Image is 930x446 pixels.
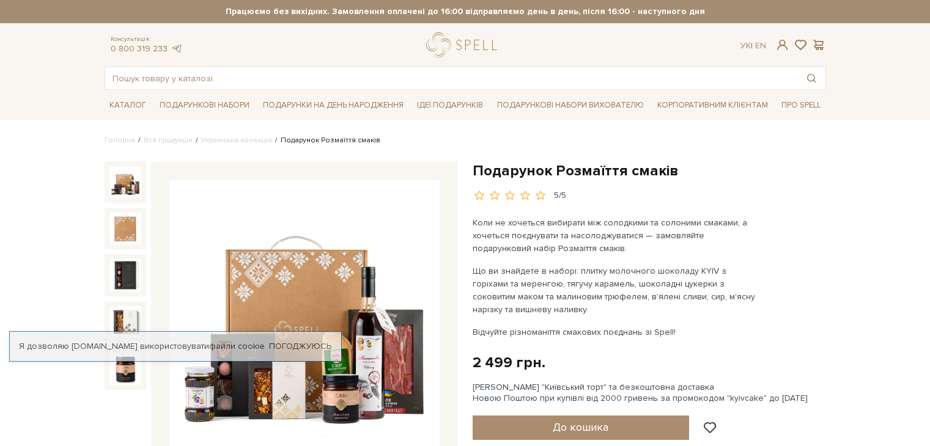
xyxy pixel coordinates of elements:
[105,136,135,145] a: Головна
[10,341,341,352] div: Я дозволяю [DOMAIN_NAME] використовувати
[209,341,265,351] a: файли cookie
[258,96,408,115] a: Подарунки на День народження
[109,166,141,198] img: Подарунок Розмаїття смаків
[473,216,759,255] p: Коли не хочеться вибирати між солодкими та солоними смаками, а хочеться поєднувати та насолоджува...
[144,136,193,145] a: Вся продукція
[473,326,759,338] p: Відчуйте різноманіття смакових поєднань зі Spell!
[272,135,380,146] li: Подарунок Розмаїття смаків
[473,161,826,180] h1: Подарунок Розмаїття смаків
[269,341,331,352] a: Погоджуюсь
[171,43,183,54] a: telegram
[755,40,766,51] a: En
[473,415,690,440] button: До кошика
[111,35,183,43] span: Консультація:
[740,40,766,51] div: Ук
[797,67,825,89] button: Пошук товару у каталозі
[554,190,566,202] div: 5/5
[492,95,649,115] a: Подарункові набори вихователю
[473,353,545,372] div: 2 499 грн.
[412,96,488,115] a: Ідеї подарунків
[105,96,151,115] a: Каталог
[473,265,759,316] p: Що ви знайдете в наборі: плитку молочного шоколаду KYIV з горіхами та меренгою, тягучу карамель, ...
[553,420,608,434] span: До кошика
[109,213,141,244] img: Подарунок Розмаїття смаків
[426,32,503,57] a: logo
[473,382,826,404] div: [PERSON_NAME] "Київський торт" та безкоштовна доставка Новою Поштою при купівлі від 2000 гривень ...
[652,95,773,115] a: Корпоративним клієнтам
[105,67,797,89] input: Пошук товару у каталозі
[105,6,826,17] strong: Працюємо без вихідних. Замовлення оплачені до 16:00 відправляємо день в день, після 16:00 - насту...
[777,96,825,115] a: Про Spell
[109,306,141,338] img: Подарунок Розмаїття смаків
[751,40,753,51] span: |
[111,43,168,54] a: 0 800 319 233
[109,353,141,384] img: Подарунок Розмаїття смаків
[155,96,254,115] a: Подарункові набори
[201,136,272,145] a: Українська колекція
[109,259,141,291] img: Подарунок Розмаїття смаків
